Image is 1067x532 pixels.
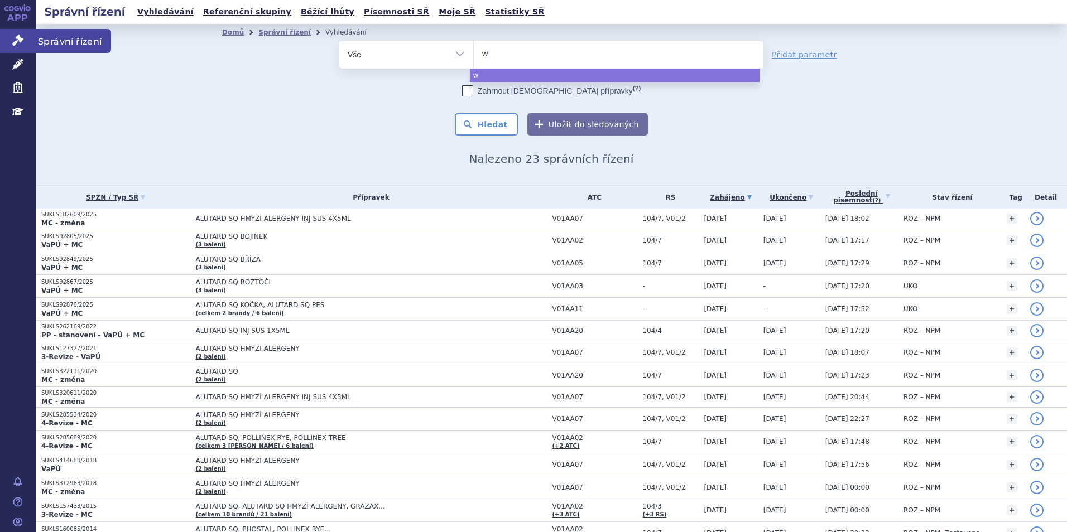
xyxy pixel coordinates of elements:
span: [DATE] [704,236,727,244]
a: Referenční skupiny [200,4,295,20]
th: Přípravek [190,186,546,209]
span: [DATE] [704,371,727,379]
span: [DATE] 00:00 [825,483,869,491]
p: SUKLS127327/2021 [41,345,190,352]
span: V01AA02 [552,236,637,244]
a: detail [1030,257,1044,270]
a: (2 balení) [195,376,225,383]
a: (celkem 3 [PERSON_NAME] / 6 balení) [195,443,313,449]
abbr: (?) [872,197,881,204]
a: + [1007,392,1017,402]
span: [DATE] 17:29 [825,259,869,267]
span: ROZ – NPM [903,259,940,267]
span: V01AA07 [552,393,637,401]
a: detail [1030,324,1044,337]
span: [DATE] [704,393,727,401]
a: detail [1030,302,1044,316]
span: [DATE] [763,506,786,514]
span: [DATE] [763,415,786,423]
span: [DATE] [704,506,727,514]
a: Domů [222,28,244,36]
span: [DATE] [763,259,786,267]
span: 104/7 [642,438,698,446]
span: ALUTARD SQ ROZTOČI [195,278,474,286]
a: Vyhledávání [134,4,197,20]
span: UKO [903,305,917,313]
a: (celkem 2 brandy / 6 balení) [195,310,283,316]
abbr: (?) [633,85,641,92]
a: Statistiky SŘ [482,4,547,20]
span: V01AA05 [552,259,637,267]
strong: 4-Revize - MC [41,442,93,450]
p: SUKLS322111/2020 [41,367,190,375]
th: Tag [1001,186,1025,209]
span: 104/7 [642,236,698,244]
span: [DATE] [704,438,727,446]
a: (2 balení) [195,466,225,472]
span: 104/7, V01/2 [642,415,698,423]
a: Ukončeno [763,190,820,205]
span: ALUTARD SQ BŘÍZA [195,255,474,263]
a: detail [1030,504,1044,517]
strong: VaPÚ + MC [41,241,83,249]
a: detail [1030,412,1044,425]
a: + [1007,460,1017,470]
span: [DATE] 17:56 [825,461,869,468]
p: SUKLS92805/2025 [41,233,190,240]
p: SUKLS285534/2020 [41,411,190,419]
a: detail [1030,369,1044,382]
th: RS [637,186,698,209]
span: [DATE] [763,327,786,335]
span: - [642,282,698,290]
strong: 3-Revize - MC [41,511,93,519]
a: (3 balení) [195,287,225,293]
strong: 3-Revize - VaPÚ [41,353,100,361]
span: ALUTARD SQ HMYZÍ ALERGENY [195,457,474,465]
a: + [1007,370,1017,380]
span: V01AA20 [552,327,637,335]
span: 104/7, V01/2 [642,215,698,223]
span: ALUTARD SQ, ALUTARD SQ HMYZÍ ALERGENY, GRAZAX… [195,502,474,510]
a: + [1007,414,1017,424]
span: [DATE] [704,259,727,267]
a: (3 balení) [195,241,225,248]
a: (+2 ATC) [552,443,579,449]
span: [DATE] [763,438,786,446]
strong: PP - stanovení - VaPÚ + MC [41,331,145,339]
strong: MC - změna [41,376,85,384]
span: V01AA07 [552,483,637,491]
a: detail [1030,346,1044,359]
a: (+3 RS) [642,511,666,518]
p: SUKLS92878/2025 [41,301,190,309]
a: (celkem 10 brandů / 21 balení) [195,511,292,518]
span: [DATE] 20:44 [825,393,869,401]
span: ALUTARD SQ HMYZÍ ALERGENY INJ SUS 4X5ML [195,393,474,401]
span: ALUTARD SQ, POLLINEX RYE, POLLINEX TREE [195,434,474,442]
th: Detail [1025,186,1067,209]
span: [DATE] [763,461,786,468]
span: [DATE] 00:00 [825,506,869,514]
label: Zahrnout [DEMOGRAPHIC_DATA] přípravky [462,85,641,96]
span: [DATE] [704,327,727,335]
span: [DATE] 17:52 [825,305,869,313]
span: 104/7 [642,371,698,379]
span: ROZ – NPM [903,415,940,423]
strong: 4-Revize - MC [41,419,93,427]
span: 104/7, V01/2 [642,461,698,468]
a: + [1007,437,1017,447]
span: [DATE] [704,282,727,290]
a: Správní řízení [258,28,311,36]
span: 104/7 [642,259,698,267]
span: V01AA03 [552,282,637,290]
span: [DATE] [704,483,727,491]
span: [DATE] 17:20 [825,327,869,335]
a: Běžící lhůty [297,4,358,20]
span: V01AA02 [552,502,637,510]
span: [DATE] [763,215,786,223]
span: ALUTARD SQ [195,367,474,375]
th: ATC [546,186,637,209]
span: ALUTARD SQ HMYZÍ ALERGENY [195,480,474,487]
span: ALUTARD SQ HMYZÍ ALERGENY [195,411,474,419]
span: ROZ – NPM [903,461,940,468]
a: + [1007,235,1017,245]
